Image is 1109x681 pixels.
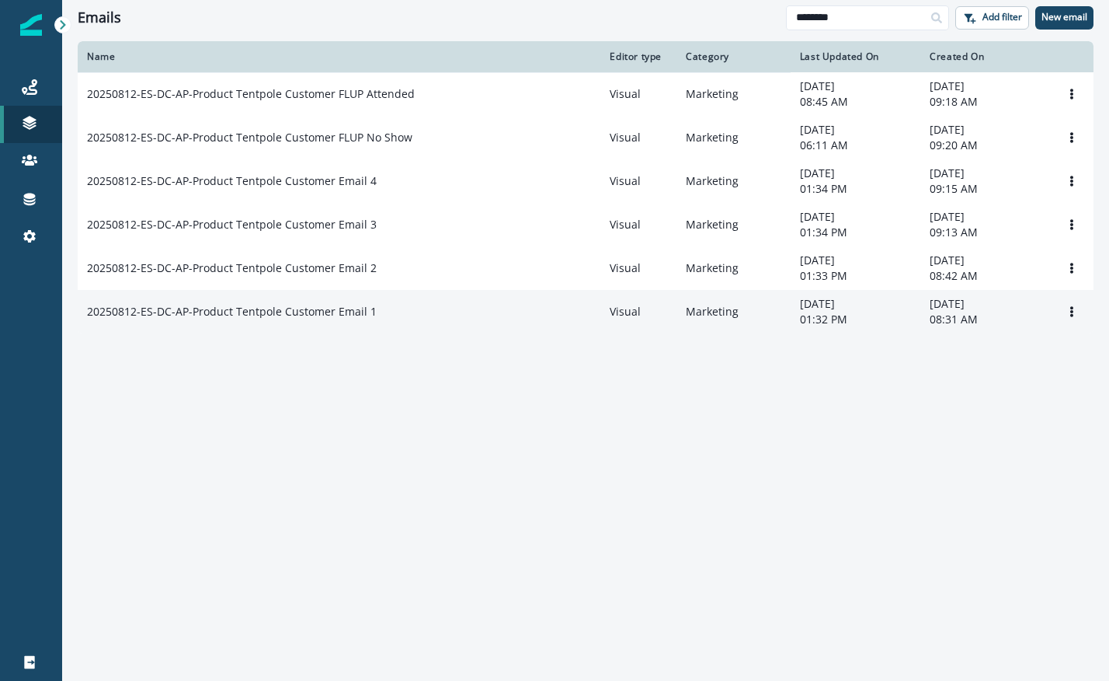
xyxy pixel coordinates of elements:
p: [DATE] [930,122,1041,138]
p: 20250812-ES-DC-AP-Product Tentpole Customer Email 3 [87,217,377,232]
p: 01:33 PM [800,268,912,284]
p: [DATE] [800,79,912,94]
td: Visual [600,72,676,116]
img: Inflection [20,14,42,36]
p: 20250812-ES-DC-AP-Product Tentpole Customer FLUP No Show [87,130,412,145]
p: 20250812-ES-DC-AP-Product Tentpole Customer FLUP Attended [87,86,415,102]
button: Options [1059,257,1084,280]
div: Created On [930,51,1041,63]
p: 20250812-ES-DC-AP-Product Tentpole Customer Email 2 [87,260,377,276]
p: [DATE] [800,209,912,225]
p: New email [1041,12,1087,23]
h1: Emails [78,9,121,26]
p: [DATE] [930,209,1041,225]
button: Options [1059,82,1084,106]
p: [DATE] [800,166,912,181]
p: 09:20 AM [930,138,1041,153]
button: New email [1035,6,1093,30]
p: 06:11 AM [800,138,912,153]
button: Add filter [955,6,1029,30]
a: 20250812-ES-DC-AP-Product Tentpole Customer Email 1VisualMarketing[DATE]01:32 PM[DATE]08:31 AMOpt... [78,290,1093,334]
a: 20250812-ES-DC-AP-Product Tentpole Customer FLUP AttendedVisualMarketing[DATE]08:45 AM[DATE]09:18... [78,72,1093,116]
p: [DATE] [930,253,1041,268]
td: Marketing [676,246,791,290]
div: Last Updated On [800,51,912,63]
div: Name [87,51,591,63]
td: Marketing [676,203,791,246]
p: [DATE] [930,166,1041,181]
td: Marketing [676,290,791,334]
p: 01:32 PM [800,312,912,327]
a: 20250812-ES-DC-AP-Product Tentpole Customer Email 4VisualMarketing[DATE]01:34 PM[DATE]09:15 AMOpt... [78,159,1093,203]
p: 01:34 PM [800,225,912,240]
td: Visual [600,246,676,290]
p: 20250812-ES-DC-AP-Product Tentpole Customer Email 1 [87,304,377,320]
p: [DATE] [930,79,1041,94]
p: [DATE] [800,296,912,312]
p: 09:13 AM [930,225,1041,240]
td: Visual [600,159,676,203]
p: [DATE] [800,253,912,268]
p: Add filter [982,12,1022,23]
p: 01:34 PM [800,181,912,197]
td: Visual [600,290,676,334]
td: Visual [600,203,676,246]
p: [DATE] [800,122,912,138]
div: Category [686,51,781,63]
button: Options [1059,126,1084,149]
td: Marketing [676,116,791,159]
a: 20250812-ES-DC-AP-Product Tentpole Customer FLUP No ShowVisualMarketing[DATE]06:11 AM[DATE]09:20 ... [78,116,1093,159]
p: [DATE] [930,296,1041,312]
p: 20250812-ES-DC-AP-Product Tentpole Customer Email 4 [87,173,377,189]
td: Marketing [676,72,791,116]
p: 08:45 AM [800,94,912,110]
a: 20250812-ES-DC-AP-Product Tentpole Customer Email 2VisualMarketing[DATE]01:33 PM[DATE]08:42 AMOpt... [78,246,1093,290]
button: Options [1059,169,1084,193]
a: 20250812-ES-DC-AP-Product Tentpole Customer Email 3VisualMarketing[DATE]01:34 PM[DATE]09:13 AMOpt... [78,203,1093,246]
button: Options [1059,300,1084,323]
div: Editor type [610,51,667,63]
p: 08:31 AM [930,312,1041,327]
button: Options [1059,213,1084,236]
p: 09:15 AM [930,181,1041,197]
p: 08:42 AM [930,268,1041,284]
p: 09:18 AM [930,94,1041,110]
td: Visual [600,116,676,159]
td: Marketing [676,159,791,203]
